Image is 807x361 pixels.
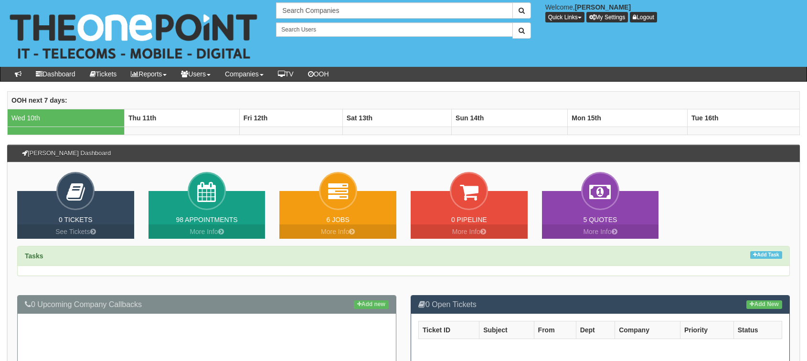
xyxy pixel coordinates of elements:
[17,145,116,161] h3: [PERSON_NAME] Dashboard
[342,109,451,127] th: Sat 13th
[538,2,807,22] div: Welcome,
[418,300,782,309] h3: 0 Open Tickets
[149,224,265,239] a: More Info
[411,224,528,239] a: More Info
[239,109,342,127] th: Fri 12th
[451,216,487,223] a: 0 Pipeline
[576,321,615,339] th: Dept
[17,224,134,239] a: See Tickets
[534,321,576,339] th: From
[125,109,240,127] th: Thu 11th
[575,3,631,11] b: [PERSON_NAME]
[174,67,218,81] a: Users
[124,67,174,81] a: Reports
[25,300,389,309] h3: 0 Upcoming Company Callbacks
[25,252,43,260] strong: Tasks
[218,67,271,81] a: Companies
[276,22,512,37] input: Search Users
[680,321,733,339] th: Priority
[452,109,568,127] th: Sun 14th
[615,321,680,339] th: Company
[29,67,83,81] a: Dashboard
[176,216,237,223] a: 98 Appointments
[545,12,584,22] button: Quick Links
[327,216,350,223] a: 6 Jobs
[746,300,782,309] a: Add New
[479,321,534,339] th: Subject
[733,321,782,339] th: Status
[301,67,336,81] a: OOH
[8,109,125,127] td: Wed 10th
[271,67,301,81] a: TV
[419,321,479,339] th: Ticket ID
[354,300,389,309] a: Add new
[276,2,512,19] input: Search Companies
[8,92,800,109] th: OOH next 7 days:
[542,224,659,239] a: More Info
[59,216,93,223] a: 0 Tickets
[83,67,124,81] a: Tickets
[630,12,657,22] a: Logout
[568,109,688,127] th: Mon 15th
[688,109,800,127] th: Tue 16th
[584,216,617,223] a: 5 Quotes
[750,251,782,259] a: Add Task
[586,12,628,22] a: My Settings
[279,224,396,239] a: More Info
